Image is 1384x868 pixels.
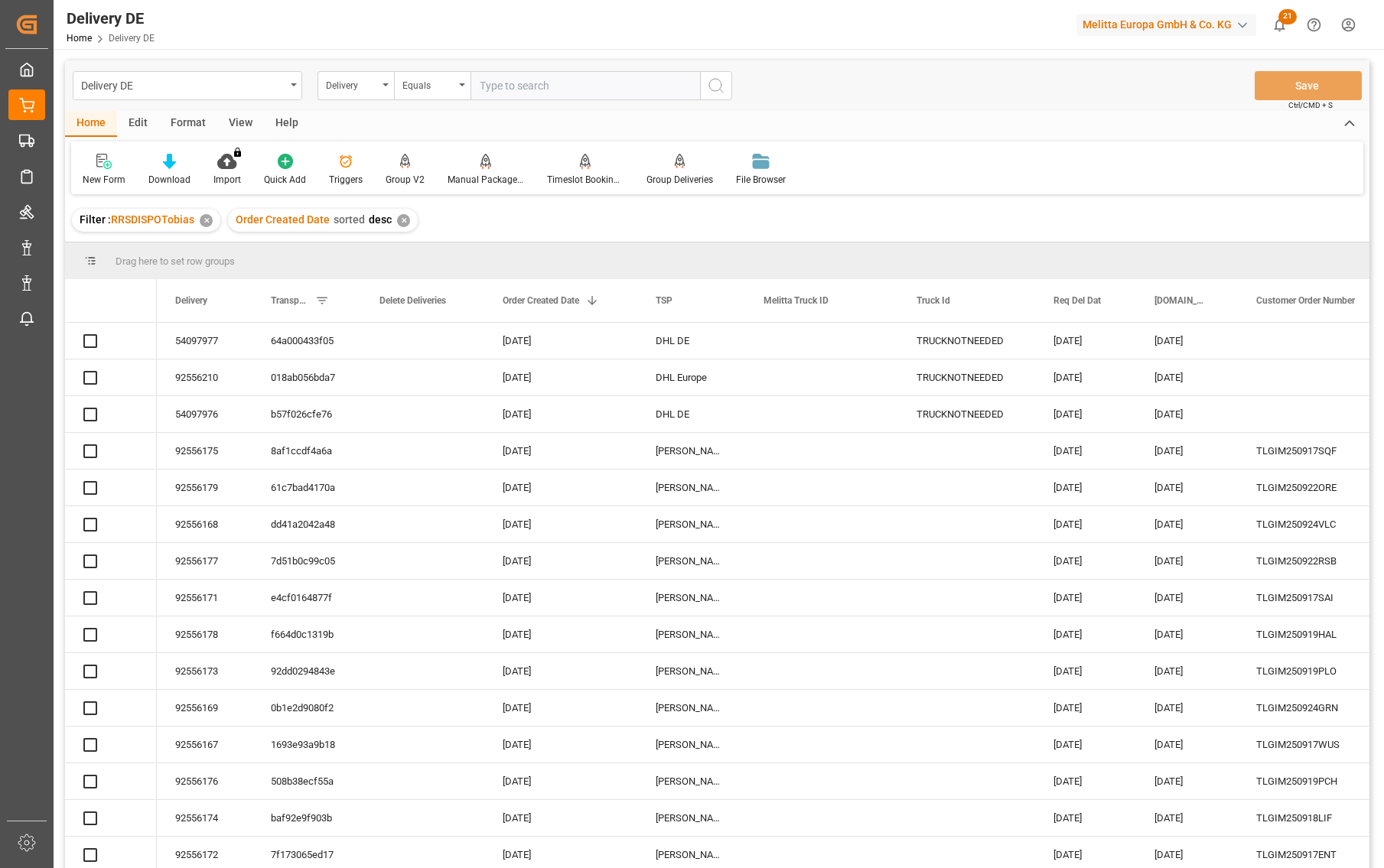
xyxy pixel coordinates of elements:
div: Delivery DE [81,75,285,94]
div: [PERSON_NAME] DE [637,433,745,469]
div: Help [264,111,310,137]
div: [DATE] [484,396,637,432]
button: show 21 new notifications [1262,8,1297,42]
span: Filter : [80,213,111,226]
div: 92556178 [157,616,252,652]
div: [DATE] [484,580,637,616]
div: Timeslot Booking Report [547,173,624,187]
span: Drag here to set row groups [116,255,235,267]
div: 92556167 [157,727,252,762]
div: [DATE] [484,727,637,762]
div: 0b1e2d9080f2 [252,690,361,726]
div: [DATE] [1035,323,1136,359]
div: [DATE] [1136,470,1238,506]
div: [DATE] [1136,763,1238,799]
button: Help Center [1297,8,1331,42]
div: 64a000433f05 [252,323,361,359]
div: [DATE] [1136,727,1238,762]
div: File Browser [736,173,786,187]
div: ✕ [200,214,213,227]
span: Order Created Date [236,213,330,226]
div: [DATE] [484,653,637,689]
div: [DATE] [484,470,637,506]
div: 92556174 [157,800,252,836]
div: [DATE] [1136,543,1238,579]
div: 92556171 [157,580,252,616]
div: Triggers [329,173,363,187]
div: [DATE] [1136,506,1238,542]
div: [DATE] [1035,470,1136,506]
div: Press SPACE to select this row. [65,433,157,470]
div: 7d51b0c99c05 [252,543,361,579]
div: [DATE] [1035,727,1136,762]
span: Customer Order Number [1256,295,1355,306]
span: Truck Id [917,295,950,306]
div: [DATE] [1136,323,1238,359]
div: 54097977 [157,323,252,359]
div: baf92e9f903b [252,800,361,836]
button: Melitta Europa GmbH & Co. KG [1076,10,1262,39]
div: ✕ [397,214,410,227]
div: [DATE] [1035,580,1136,616]
div: 92556177 [157,543,252,579]
div: [DATE] [484,763,637,799]
div: [DATE] [1136,800,1238,836]
div: Quick Add [264,173,306,187]
span: Ctrl/CMD + S [1288,99,1333,111]
div: Press SPACE to select this row. [65,727,157,763]
div: [PERSON_NAME] DE [637,506,745,542]
div: e4cf0164877f [252,580,361,616]
div: TRUCKNOTNEEDED [898,323,1035,359]
span: Req Del Dat [1053,295,1101,306]
div: [DATE] [1035,616,1136,652]
div: [DATE] [1035,396,1136,432]
div: [PERSON_NAME] DE [637,580,745,616]
input: Type to search [471,71,700,100]
div: 92556179 [157,470,252,506]
div: Press SPACE to select this row. [65,506,157,543]
div: Delivery [326,75,378,93]
button: search button [700,71,732,100]
div: 92556210 [157,359,252,395]
div: 92556169 [157,690,252,726]
div: [DATE] [1035,433,1136,469]
div: [DATE] [484,690,637,726]
div: [DATE] [1035,543,1136,579]
div: Melitta Europa GmbH & Co. KG [1076,14,1256,36]
div: 54097976 [157,396,252,432]
div: [PERSON_NAME] DE [637,763,745,799]
div: [DATE] [1136,396,1238,432]
div: Press SPACE to select this row. [65,616,157,653]
div: [PERSON_NAME] DE [637,543,745,579]
span: Delete Deliveries [379,295,446,306]
div: Press SPACE to select this row. [65,800,157,837]
div: [DATE] [1035,506,1136,542]
div: 508b38ecf55a [252,763,361,799]
div: 92dd0294843e [252,653,361,689]
div: b57f026cfe76 [252,396,361,432]
div: [PERSON_NAME] DE [637,616,745,652]
div: [DATE] [484,359,637,395]
div: [DATE] [1035,653,1136,689]
div: [PERSON_NAME] DE [637,653,745,689]
div: [DATE] [484,543,637,579]
div: [PERSON_NAME] DE [637,800,745,836]
div: Press SPACE to select this row. [65,763,157,800]
div: Group V2 [386,173,425,187]
div: Equals [402,75,454,93]
div: [DATE] [1136,653,1238,689]
div: DHL DE [637,323,745,359]
div: 92556173 [157,653,252,689]
div: 018ab056bda7 [252,359,361,395]
span: Transport ID [271,295,309,306]
div: [DATE] [1136,433,1238,469]
div: [PERSON_NAME] DE [637,727,745,762]
div: Home [65,111,117,137]
div: [DATE] [1035,690,1136,726]
div: [PERSON_NAME] DE [637,690,745,726]
div: Press SPACE to select this row. [65,653,157,690]
div: New Form [83,173,125,187]
div: Press SPACE to select this row. [65,396,157,433]
span: 21 [1278,9,1297,24]
div: 61c7bad4170a [252,470,361,506]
